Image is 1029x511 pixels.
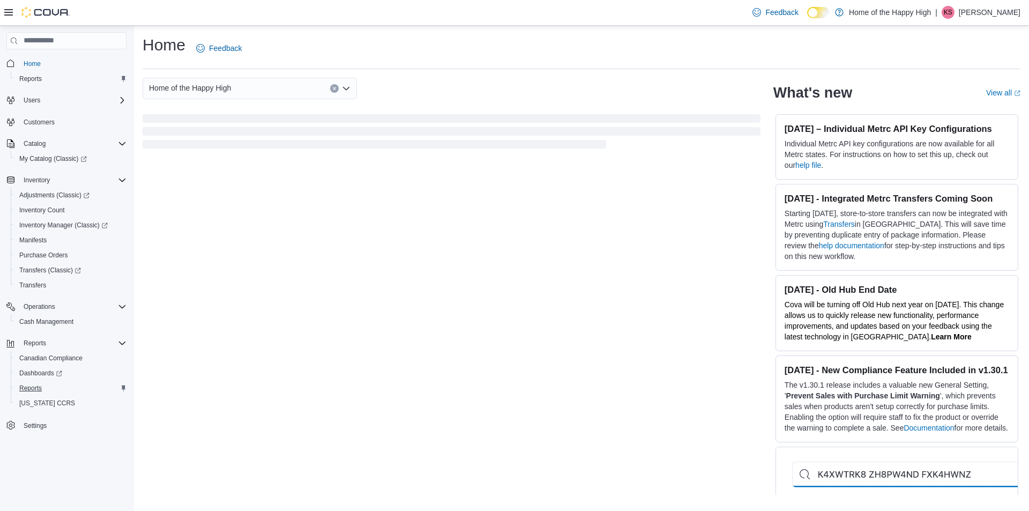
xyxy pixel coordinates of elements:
[19,191,90,199] span: Adjustments (Classic)
[807,18,808,19] span: Dark Mode
[15,234,51,247] a: Manifests
[986,88,1020,97] a: View allExternal link
[19,115,126,129] span: Customers
[11,218,131,233] a: Inventory Manager (Classic)
[11,203,131,218] button: Inventory Count
[15,72,46,85] a: Reports
[15,367,126,380] span: Dashboards
[19,300,59,313] button: Operations
[19,419,51,432] a: Settings
[15,249,72,262] a: Purchase Orders
[24,421,47,430] span: Settings
[15,249,126,262] span: Purchase Orders
[785,123,1009,134] h3: [DATE] – Individual Metrc API Key Configurations
[19,384,42,392] span: Reports
[15,234,126,247] span: Manifests
[904,424,954,432] a: Documentation
[15,397,79,410] a: [US_STATE] CCRS
[11,396,131,411] button: [US_STATE] CCRS
[143,34,185,56] h1: Home
[807,7,830,18] input: Dark Mode
[15,352,87,365] a: Canadian Compliance
[786,391,940,400] strong: Prevent Sales with Purchase Limit Warning
[15,72,126,85] span: Reports
[11,188,131,203] a: Adjustments (Classic)
[19,137,50,150] button: Catalog
[192,38,246,59] a: Feedback
[24,60,41,68] span: Home
[15,204,126,217] span: Inventory Count
[785,138,1009,171] p: Individual Metrc API key configurations are now available for all Metrc states. For instructions ...
[19,354,83,362] span: Canadian Compliance
[11,248,131,263] button: Purchase Orders
[785,193,1009,204] h3: [DATE] - Integrated Metrc Transfers Coming Soon
[2,93,131,108] button: Users
[24,139,46,148] span: Catalog
[11,263,131,278] a: Transfers (Classic)
[2,417,131,433] button: Settings
[21,7,70,18] img: Cova
[330,84,339,93] button: Clear input
[19,300,126,313] span: Operations
[2,336,131,351] button: Reports
[19,317,73,326] span: Cash Management
[149,82,231,94] span: Home of the Happy High
[15,189,126,202] span: Adjustments (Classic)
[19,57,45,70] a: Home
[24,302,55,311] span: Operations
[11,381,131,396] button: Reports
[19,418,126,432] span: Settings
[15,315,78,328] a: Cash Management
[942,6,955,19] div: Kaysi Strome
[19,174,126,187] span: Inventory
[19,399,75,408] span: [US_STATE] CCRS
[849,6,931,19] p: Home of the Happy High
[19,337,50,350] button: Reports
[24,176,50,184] span: Inventory
[19,337,126,350] span: Reports
[19,221,108,229] span: Inventory Manager (Classic)
[19,116,59,129] a: Customers
[15,189,94,202] a: Adjustments (Classic)
[959,6,1020,19] p: [PERSON_NAME]
[15,204,69,217] a: Inventory Count
[2,299,131,314] button: Operations
[15,279,50,292] a: Transfers
[19,137,126,150] span: Catalog
[19,251,68,260] span: Purchase Orders
[19,154,87,163] span: My Catalog (Classic)
[24,118,55,127] span: Customers
[1014,90,1020,97] svg: External link
[785,365,1009,375] h3: [DATE] - New Compliance Feature Included in v1.30.1
[11,351,131,366] button: Canadian Compliance
[819,241,884,250] a: help documentation
[785,300,1004,341] span: Cova will be turning off Old Hub next year on [DATE]. This change allows us to quickly release ne...
[931,332,971,341] a: Learn More
[19,174,54,187] button: Inventory
[19,57,126,70] span: Home
[15,152,91,165] a: My Catalog (Classic)
[823,220,855,228] a: Transfers
[15,367,66,380] a: Dashboards
[2,173,131,188] button: Inventory
[19,94,126,107] span: Users
[19,266,81,275] span: Transfers (Classic)
[795,161,821,169] a: help file
[19,236,47,245] span: Manifests
[785,380,1009,433] p: The v1.30.1 release includes a valuable new General Setting, ' ', which prevents sales when produ...
[935,6,937,19] p: |
[15,382,46,395] a: Reports
[2,56,131,71] button: Home
[19,206,65,214] span: Inventory Count
[11,278,131,293] button: Transfers
[15,382,126,395] span: Reports
[19,281,46,290] span: Transfers
[748,2,802,23] a: Feedback
[24,96,40,105] span: Users
[11,151,131,166] a: My Catalog (Classic)
[15,397,126,410] span: Washington CCRS
[2,114,131,130] button: Customers
[15,315,126,328] span: Cash Management
[24,339,46,347] span: Reports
